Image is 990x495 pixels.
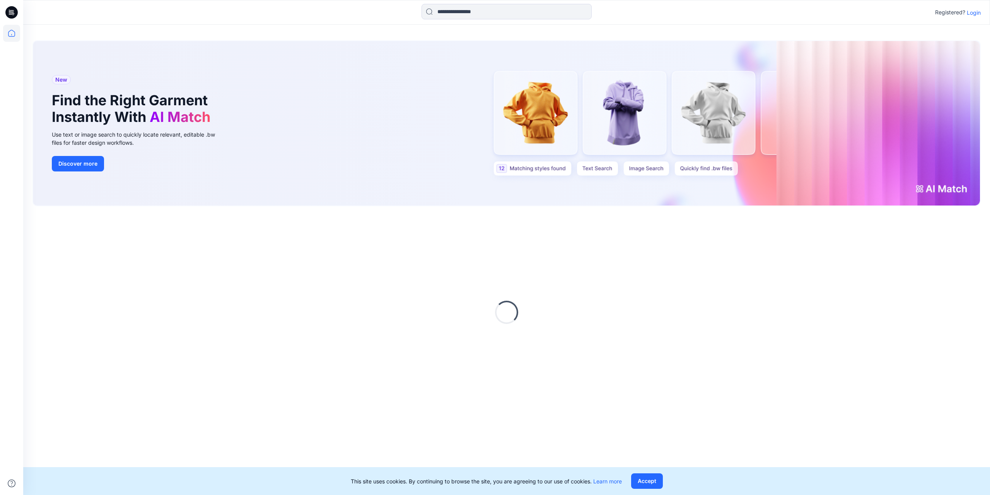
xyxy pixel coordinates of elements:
[935,8,965,17] p: Registered?
[631,473,663,489] button: Accept
[351,477,622,485] p: This site uses cookies. By continuing to browse the site, you are agreeing to our use of cookies.
[593,478,622,485] a: Learn more
[967,9,981,17] p: Login
[150,108,210,125] span: AI Match
[55,75,67,84] span: New
[52,156,104,171] button: Discover more
[52,130,226,147] div: Use text or image search to quickly locate relevant, editable .bw files for faster design workflows.
[52,92,214,125] h1: Find the Right Garment Instantly With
